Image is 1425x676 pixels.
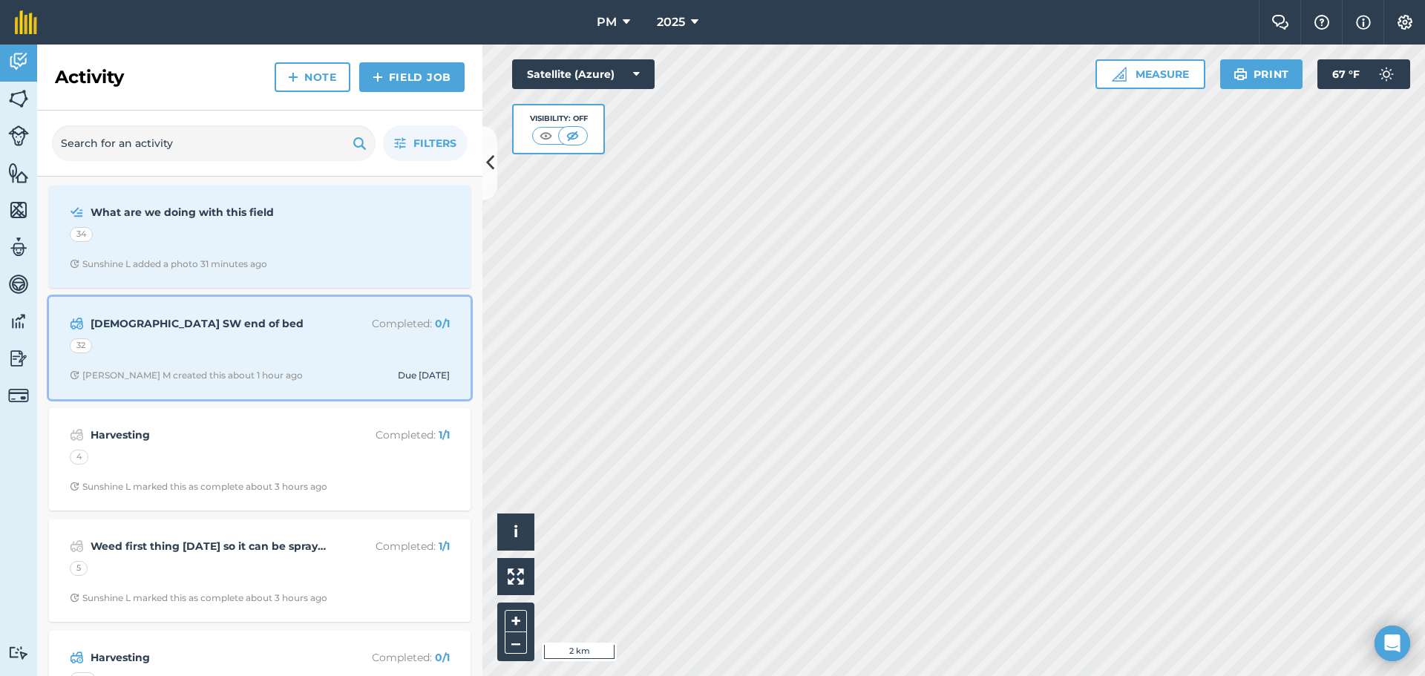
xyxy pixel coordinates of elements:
[1317,59,1410,89] button: 67 °F
[8,88,29,110] img: svg+xml;base64,PHN2ZyB4bWxucz0iaHR0cDovL3d3dy53My5vcmcvMjAwMC9zdmciIHdpZHRoPSI1NiIgaGVpZ2h0PSI2MC...
[70,450,88,465] div: 4
[505,610,527,632] button: +
[508,568,524,585] img: Four arrows, one pointing top left, one top right, one bottom right and the last bottom left
[8,310,29,332] img: svg+xml;base64,PD94bWwgdmVyc2lvbj0iMS4wIiBlbmNvZGluZz0idXRmLTgiPz4KPCEtLSBHZW5lcmF0b3I6IEFkb2JlIE...
[1356,13,1371,31] img: svg+xml;base64,PHN2ZyB4bWxucz0iaHR0cDovL3d3dy53My5vcmcvMjAwMC9zdmciIHdpZHRoPSIxNyIgaGVpZ2h0PSIxNy...
[435,317,450,330] strong: 0 / 1
[8,50,29,73] img: svg+xml;base64,PD94bWwgdmVyc2lvbj0iMS4wIiBlbmNvZGluZz0idXRmLTgiPz4KPCEtLSBHZW5lcmF0b3I6IEFkb2JlIE...
[1220,59,1303,89] button: Print
[70,258,267,270] div: Sunshine L added a photo 31 minutes ago
[435,651,450,664] strong: 0 / 1
[70,592,327,604] div: Sunshine L marked this as complete about 3 hours ago
[70,537,84,555] img: svg+xml;base64,PD94bWwgdmVyc2lvbj0iMS4wIiBlbmNvZGluZz0idXRmLTgiPz4KPCEtLSBHZW5lcmF0b3I6IEFkb2JlIE...
[537,128,555,143] img: svg+xml;base64,PHN2ZyB4bWxucz0iaHR0cDovL3d3dy53My5vcmcvMjAwMC9zdmciIHdpZHRoPSI1MCIgaGVpZ2h0PSI0MC...
[288,68,298,86] img: svg+xml;base64,PHN2ZyB4bWxucz0iaHR0cDovL3d3dy53My5vcmcvMjAwMC9zdmciIHdpZHRoPSIxNCIgaGVpZ2h0PSIyNC...
[563,128,582,143] img: svg+xml;base64,PHN2ZyB4bWxucz0iaHR0cDovL3d3dy53My5vcmcvMjAwMC9zdmciIHdpZHRoPSI1MCIgaGVpZ2h0PSI0MC...
[58,306,462,390] a: [DEMOGRAPHIC_DATA] SW end of bedCompleted: 0/132Clock with arrow pointing clockwise[PERSON_NAME] ...
[439,428,450,442] strong: 1 / 1
[1332,59,1360,89] span: 67 ° F
[353,134,367,152] img: svg+xml;base64,PHN2ZyB4bWxucz0iaHR0cDovL3d3dy53My5vcmcvMjAwMC9zdmciIHdpZHRoPSIxOSIgaGVpZ2h0PSIyNC...
[8,347,29,370] img: svg+xml;base64,PD94bWwgdmVyc2lvbj0iMS4wIiBlbmNvZGluZz0idXRmLTgiPz4KPCEtLSBHZW5lcmF0b3I6IEFkb2JlIE...
[70,370,79,380] img: Clock with arrow pointing clockwise
[58,417,462,502] a: HarvestingCompleted: 1/14Clock with arrow pointing clockwiseSunshine L marked this as complete ab...
[1271,15,1289,30] img: Two speech bubbles overlapping with the left bubble in the forefront
[91,315,326,332] strong: [DEMOGRAPHIC_DATA] SW end of bed
[332,315,450,332] p: Completed :
[514,522,518,541] span: i
[1313,15,1331,30] img: A question mark icon
[55,65,124,89] h2: Activity
[58,194,462,279] a: What are we doing with this field34Clock with arrow pointing clockwiseSunshine L added a photo 31...
[91,538,326,554] strong: Weed first thing [DATE] so it can be sprayed
[332,427,450,443] p: Completed :
[8,236,29,258] img: svg+xml;base64,PD94bWwgdmVyc2lvbj0iMS4wIiBlbmNvZGluZz0idXRmLTgiPz4KPCEtLSBHZW5lcmF0b3I6IEFkb2JlIE...
[8,125,29,146] img: svg+xml;base64,PD94bWwgdmVyc2lvbj0iMS4wIiBlbmNvZGluZz0idXRmLTgiPz4KPCEtLSBHZW5lcmF0b3I6IEFkb2JlIE...
[70,370,303,381] div: [PERSON_NAME] M created this about 1 hour ago
[1372,59,1401,89] img: svg+xml;base64,PD94bWwgdmVyc2lvbj0iMS4wIiBlbmNvZGluZz0idXRmLTgiPz4KPCEtLSBHZW5lcmF0b3I6IEFkb2JlIE...
[512,59,655,89] button: Satellite (Azure)
[332,649,450,666] p: Completed :
[70,649,84,666] img: svg+xml;base64,PD94bWwgdmVyc2lvbj0iMS4wIiBlbmNvZGluZz0idXRmLTgiPz4KPCEtLSBHZW5lcmF0b3I6IEFkb2JlIE...
[8,385,29,406] img: svg+xml;base64,PD94bWwgdmVyc2lvbj0iMS4wIiBlbmNvZGluZz0idXRmLTgiPz4KPCEtLSBHZW5lcmF0b3I6IEFkb2JlIE...
[439,539,450,553] strong: 1 / 1
[70,315,84,332] img: svg+xml;base64,PD94bWwgdmVyc2lvbj0iMS4wIiBlbmNvZGluZz0idXRmLTgiPz4KPCEtLSBHZW5lcmF0b3I6IEFkb2JlIE...
[8,273,29,295] img: svg+xml;base64,PD94bWwgdmVyc2lvbj0iMS4wIiBlbmNvZGluZz0idXRmLTgiPz4KPCEtLSBHZW5lcmF0b3I6IEFkb2JlIE...
[70,203,84,221] img: svg+xml;base64,PD94bWwgdmVyc2lvbj0iMS4wIiBlbmNvZGluZz0idXRmLTgiPz4KPCEtLSBHZW5lcmF0b3I6IEFkb2JlIE...
[91,204,326,220] strong: What are we doing with this field
[505,632,527,654] button: –
[91,427,326,443] strong: Harvesting
[275,62,350,92] a: Note
[359,62,465,92] a: Field Job
[70,426,84,444] img: svg+xml;base64,PD94bWwgdmVyc2lvbj0iMS4wIiBlbmNvZGluZz0idXRmLTgiPz4KPCEtLSBHZW5lcmF0b3I6IEFkb2JlIE...
[1234,65,1248,83] img: svg+xml;base64,PHN2ZyB4bWxucz0iaHR0cDovL3d3dy53My5vcmcvMjAwMC9zdmciIHdpZHRoPSIxOSIgaGVpZ2h0PSIyNC...
[383,125,468,161] button: Filters
[15,10,37,34] img: fieldmargin Logo
[52,125,376,161] input: Search for an activity
[398,370,450,381] div: Due [DATE]
[1095,59,1205,89] button: Measure
[1396,15,1414,30] img: A cog icon
[58,528,462,613] a: Weed first thing [DATE] so it can be sprayedCompleted: 1/15Clock with arrow pointing clockwiseSun...
[332,538,450,554] p: Completed :
[8,199,29,221] img: svg+xml;base64,PHN2ZyB4bWxucz0iaHR0cDovL3d3dy53My5vcmcvMjAwMC9zdmciIHdpZHRoPSI1NiIgaGVpZ2h0PSI2MC...
[1112,67,1127,82] img: Ruler icon
[1375,626,1410,661] div: Open Intercom Messenger
[70,593,79,603] img: Clock with arrow pointing clockwise
[8,162,29,184] img: svg+xml;base64,PHN2ZyB4bWxucz0iaHR0cDovL3d3dy53My5vcmcvMjAwMC9zdmciIHdpZHRoPSI1NiIgaGVpZ2h0PSI2MC...
[70,259,79,269] img: Clock with arrow pointing clockwise
[91,649,326,666] strong: Harvesting
[70,227,93,242] div: 34
[413,135,456,151] span: Filters
[373,68,383,86] img: svg+xml;base64,PHN2ZyB4bWxucz0iaHR0cDovL3d3dy53My5vcmcvMjAwMC9zdmciIHdpZHRoPSIxNCIgaGVpZ2h0PSIyNC...
[497,513,534,551] button: i
[530,113,588,125] div: Visibility: Off
[70,481,327,493] div: Sunshine L marked this as complete about 3 hours ago
[657,13,685,31] span: 2025
[597,13,617,31] span: PM
[70,561,88,576] div: 5
[70,338,92,353] div: 32
[70,482,79,491] img: Clock with arrow pointing clockwise
[8,646,29,660] img: svg+xml;base64,PD94bWwgdmVyc2lvbj0iMS4wIiBlbmNvZGluZz0idXRmLTgiPz4KPCEtLSBHZW5lcmF0b3I6IEFkb2JlIE...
